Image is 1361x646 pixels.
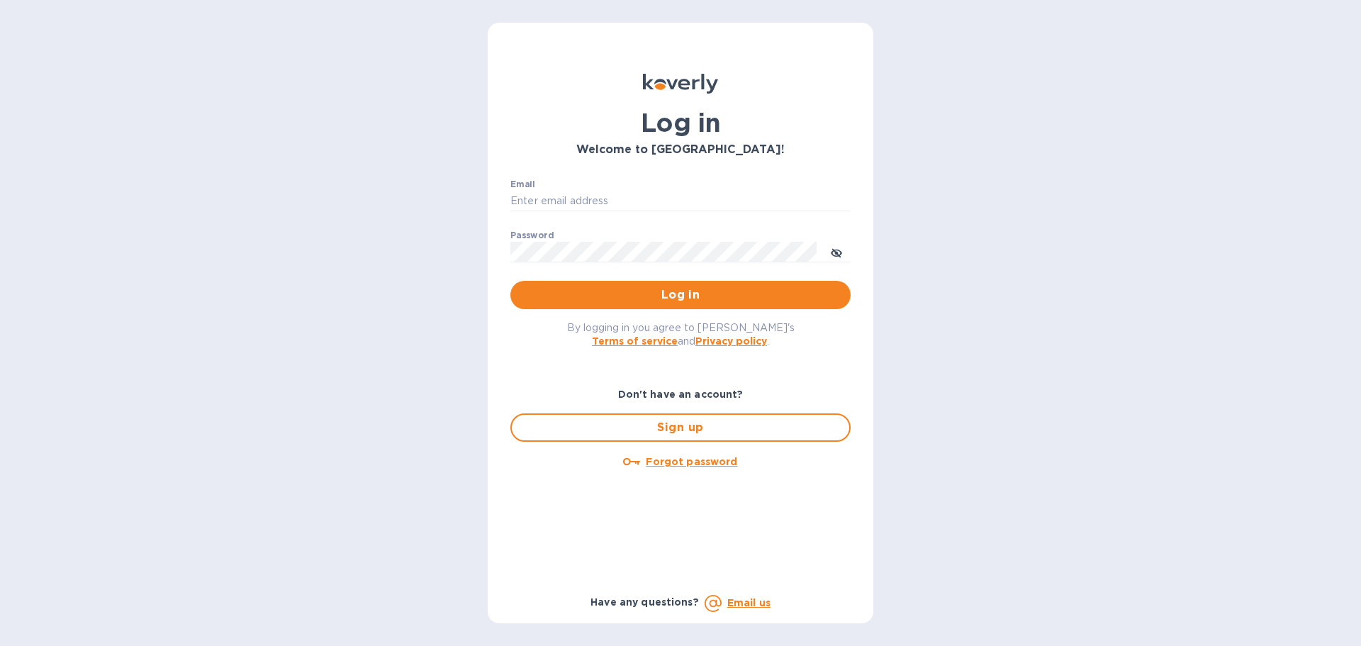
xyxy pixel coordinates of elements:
[510,108,851,138] h1: Log in
[590,596,699,608] b: Have any questions?
[510,143,851,157] h3: Welcome to [GEOGRAPHIC_DATA]!
[567,322,795,347] span: By logging in you agree to [PERSON_NAME]'s and .
[592,335,678,347] a: Terms of service
[510,191,851,212] input: Enter email address
[643,74,718,94] img: Koverly
[510,180,535,189] label: Email
[523,419,838,436] span: Sign up
[727,597,771,608] a: Email us
[510,281,851,309] button: Log in
[510,231,554,240] label: Password
[510,413,851,442] button: Sign up
[822,238,851,266] button: toggle password visibility
[695,335,767,347] a: Privacy policy
[618,389,744,400] b: Don't have an account?
[522,286,839,303] span: Log in
[646,456,737,467] u: Forgot password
